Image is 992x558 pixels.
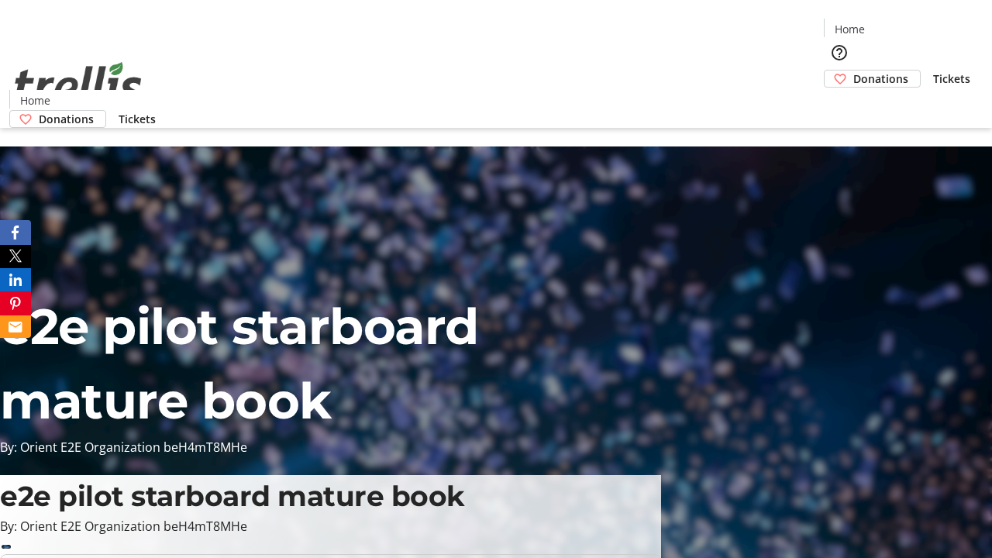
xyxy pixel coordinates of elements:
[119,111,156,127] span: Tickets
[9,45,147,122] img: Orient E2E Organization beH4mT8MHe's Logo
[825,21,874,37] a: Home
[933,71,970,87] span: Tickets
[20,92,50,108] span: Home
[824,37,855,68] button: Help
[835,21,865,37] span: Home
[9,110,106,128] a: Donations
[824,70,921,88] a: Donations
[824,88,855,119] button: Cart
[39,111,94,127] span: Donations
[106,111,168,127] a: Tickets
[921,71,983,87] a: Tickets
[10,92,60,108] a: Home
[853,71,908,87] span: Donations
